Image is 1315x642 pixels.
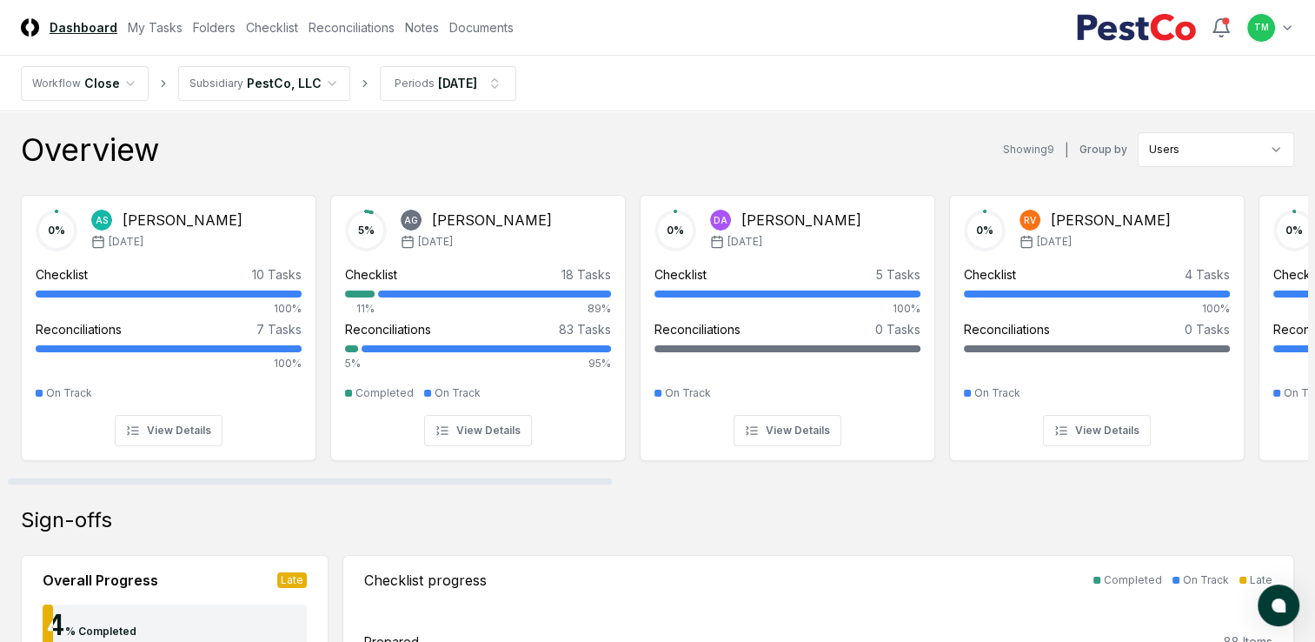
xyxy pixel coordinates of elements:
div: Completed [355,385,414,401]
div: 10 Tasks [252,265,302,284]
button: View Details [734,415,841,446]
button: View Details [424,415,532,446]
button: atlas-launcher [1258,585,1299,626]
div: 100% [36,356,302,371]
span: TM [1254,21,1269,34]
div: 18 Tasks [561,265,611,284]
div: Checklist [964,265,1016,284]
div: [DATE] [438,74,477,92]
div: Workflow [32,76,81,91]
div: 89% [378,301,611,317]
div: Showing 9 [1003,142,1054,157]
button: View Details [1043,415,1151,446]
a: Documents [449,18,514,37]
div: On Track [1183,572,1229,588]
div: [PERSON_NAME] [123,210,242,231]
label: Group by [1079,144,1127,155]
div: 11% [345,301,375,317]
div: On Track [974,385,1020,401]
div: 7 Tasks [256,320,302,338]
div: Overview [21,132,159,167]
div: 4 Tasks [1185,265,1230,284]
div: 83 Tasks [559,320,611,338]
span: AS [96,214,108,227]
div: Checklist [654,265,707,284]
div: Late [277,572,307,588]
button: View Details [115,415,222,446]
span: DA [714,214,727,227]
div: 100% [36,301,302,317]
div: 4 [43,612,65,639]
a: Folders [193,18,236,37]
div: 5% [345,356,358,371]
span: AG [404,214,418,227]
a: 0%DA[PERSON_NAME][DATE]Checklist5 Tasks100%Reconciliations0 TasksOn TrackView Details [640,181,935,461]
div: Periods [395,76,435,91]
a: Checklist [246,18,298,37]
span: RV [1024,214,1036,227]
div: % Completed [65,624,136,639]
div: Checklist [36,265,88,284]
div: Reconciliations [36,320,122,338]
img: Logo [21,18,39,37]
div: On Track [435,385,481,401]
div: 100% [654,301,920,317]
div: Subsidiary [189,76,243,91]
div: | [1065,141,1069,159]
div: Reconciliations [654,320,741,338]
a: Dashboard [50,18,117,37]
div: 0 Tasks [875,320,920,338]
div: Reconciliations [964,320,1050,338]
div: [PERSON_NAME] [741,210,861,231]
span: [DATE] [727,234,762,250]
a: Notes [405,18,439,37]
a: Reconciliations [309,18,395,37]
nav: breadcrumb [21,66,516,101]
a: My Tasks [128,18,183,37]
span: [DATE] [418,234,453,250]
button: Periods[DATE] [380,66,516,101]
div: [PERSON_NAME] [1051,210,1171,231]
a: 5%AG[PERSON_NAME][DATE]Checklist18 Tasks11%89%Reconciliations83 Tasks5%95%CompletedOn TrackView D... [330,181,626,461]
div: Checklist progress [364,570,487,591]
button: TM [1245,12,1277,43]
span: [DATE] [109,234,143,250]
div: 100% [964,301,1230,317]
div: Overall Progress [43,570,158,591]
div: Sign-offs [21,506,1294,534]
div: Checklist [345,265,397,284]
div: Reconciliations [345,320,431,338]
div: 95% [362,356,611,371]
a: 0%AS[PERSON_NAME][DATE]Checklist10 Tasks100%Reconciliations7 Tasks100%On TrackView Details [21,181,316,461]
img: PestCo logo [1076,14,1197,42]
div: [PERSON_NAME] [432,210,552,231]
div: 5 Tasks [876,265,920,284]
span: [DATE] [1037,234,1072,250]
div: Completed [1104,572,1162,588]
div: On Track [665,385,711,401]
div: On Track [46,385,92,401]
div: Late [1250,572,1272,588]
a: 0%RV[PERSON_NAME][DATE]Checklist4 Tasks100%Reconciliations0 TasksOn TrackView Details [949,181,1245,461]
div: 0 Tasks [1185,320,1230,338]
